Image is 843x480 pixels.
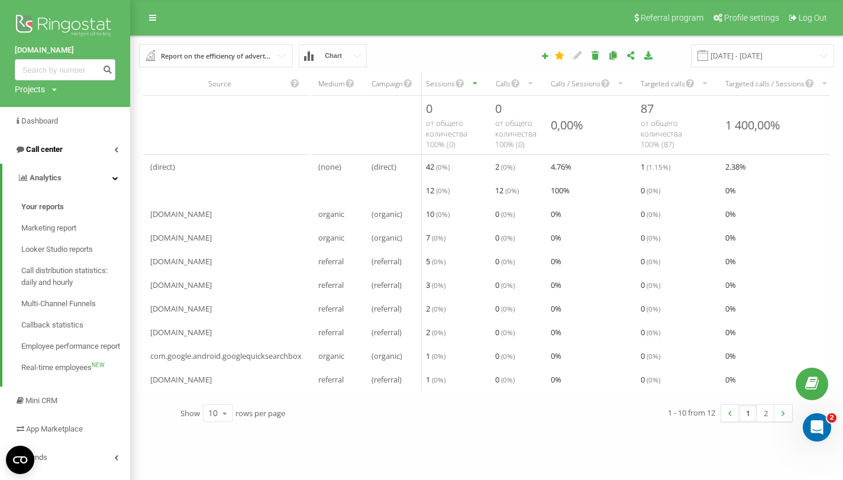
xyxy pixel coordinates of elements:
[372,349,402,363] span: (organic)
[426,349,445,363] span: 1
[432,375,445,384] span: ( 0 %)
[150,278,212,292] span: [DOMAIN_NAME]
[318,254,344,268] span: referral
[426,207,450,221] span: 10
[299,44,367,67] button: Chart
[641,254,660,268] span: 0
[551,278,561,292] span: 0 %
[647,351,660,361] span: ( 0 %)
[318,372,344,387] span: referral
[626,51,636,59] i: Share report settings
[505,186,519,195] span: ( 0 %)
[551,372,561,387] span: 0 %
[551,231,561,245] span: 0 %
[647,186,660,195] span: ( 0 %)
[641,278,660,292] span: 0
[501,327,515,337] span: ( 0 %)
[725,349,736,363] span: 0 %
[644,51,654,59] i: Download report
[725,278,736,292] span: 0 %
[495,207,515,221] span: 0
[573,51,583,59] i: Edit report
[21,260,130,293] a: Call distribution statistics: daily and hourly
[426,325,445,339] span: 2
[426,278,445,292] span: 3
[725,183,736,197] span: 0 %
[318,231,344,245] span: organic
[372,372,402,387] span: (referral)
[372,301,402,316] span: (referral)
[501,233,515,242] span: ( 0 %)
[725,254,736,268] span: 0 %
[372,325,402,339] span: (referral)
[21,336,130,357] a: Employee performance report
[426,372,445,387] span: 1
[724,13,779,22] span: Profile settings
[495,79,511,89] div: Calls
[501,257,515,266] span: ( 0 %)
[432,257,445,266] span: ( 0 %)
[426,79,455,89] div: Sessions
[647,209,660,219] span: ( 0 %)
[426,301,445,316] span: 2
[551,117,583,133] div: 0,00%
[150,372,212,387] span: [DOMAIN_NAME]
[21,319,83,331] span: Callback statistics
[21,265,124,288] span: Call distribution statistics: daily and hourly
[495,325,515,339] span: 0
[318,79,345,89] div: Medium
[641,79,685,89] div: Targeted calls
[21,298,96,310] span: Multi-Channel Funnels
[21,357,130,378] a: Real-time employeesNEW
[551,160,571,174] span: 4.76 %
[725,207,736,221] span: 0 %
[25,396,57,405] span: Mini CRM
[235,408,285,419] span: rows per page
[15,83,45,95] div: Projects
[21,201,64,213] span: Your reports
[647,375,660,384] span: ( 0 %)
[495,118,537,150] span: от общего количества 100% ( 0 )
[725,117,780,133] div: 1 400,00%
[501,304,515,313] span: ( 0 %)
[495,160,515,174] span: 2
[21,314,130,336] a: Callback statistics
[495,301,515,316] span: 0
[432,233,445,242] span: ( 0 %)
[21,340,120,352] span: Employee performance report
[551,349,561,363] span: 0 %
[501,351,515,361] span: ( 0 %)
[2,164,130,192] a: Analytics
[318,349,344,363] span: organic
[641,183,660,197] span: 0
[436,162,450,171] span: ( 0 %)
[647,304,660,313] span: ( 0 %)
[641,13,703,22] span: Referral program
[647,280,660,290] span: ( 0 %)
[647,257,660,266] span: ( 0 %)
[30,173,62,182] span: Analytics
[21,116,58,125] span: Dashboard
[495,372,515,387] span: 0
[15,44,115,56] a: [DOMAIN_NAME]
[725,231,736,245] span: 0 %
[551,207,561,221] span: 0 %
[325,52,342,60] span: Chart
[21,218,130,239] a: Marketing report
[725,372,736,387] span: 0 %
[318,160,341,174] span: (none)
[799,13,827,22] span: Log Out
[551,183,570,197] span: 100 %
[641,301,660,316] span: 0
[318,325,344,339] span: referral
[150,254,212,268] span: [DOMAIN_NAME]
[501,375,515,384] span: ( 0 %)
[372,79,403,89] div: Campaign
[21,239,130,260] a: Looker Studio reports
[26,424,83,433] span: App Marketplace
[432,280,445,290] span: ( 0 %)
[208,407,218,419] div: 10
[495,231,515,245] span: 0
[150,207,212,221] span: [DOMAIN_NAME]
[27,453,47,462] span: Funds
